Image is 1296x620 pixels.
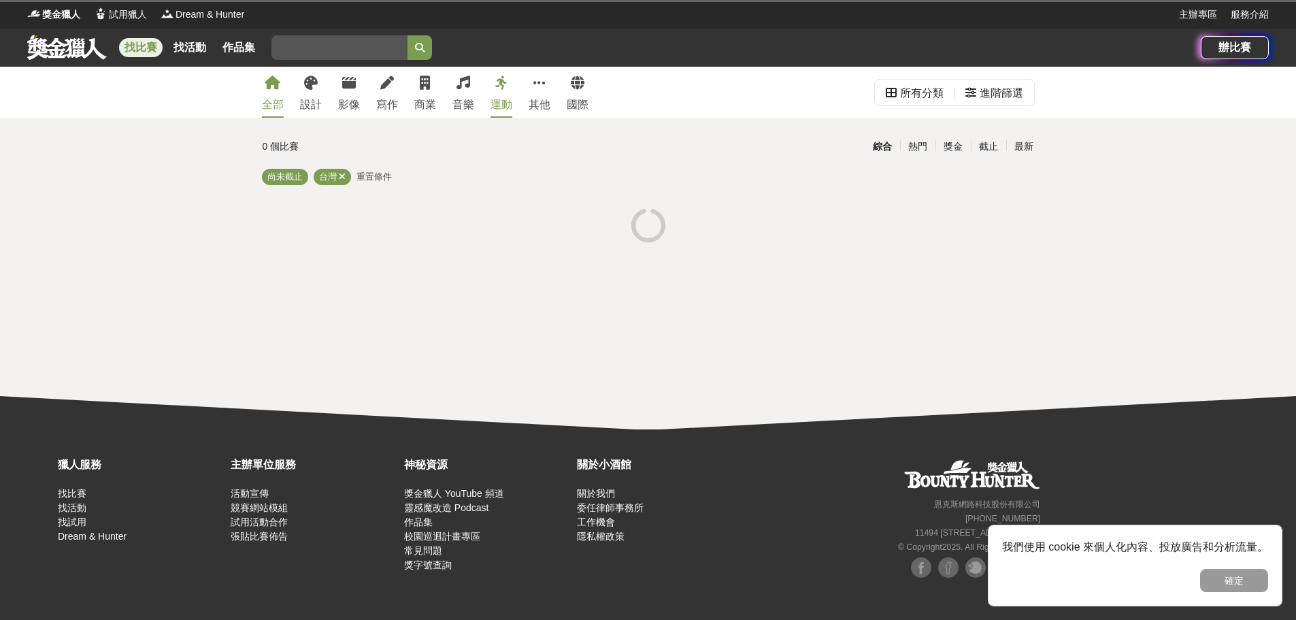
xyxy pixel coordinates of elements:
[567,67,588,118] a: 國際
[338,97,360,113] div: 影像
[577,517,615,527] a: 工作機會
[263,135,519,159] div: 0 個比賽
[319,172,337,182] span: 台灣
[577,488,615,499] a: 關於我們
[176,7,244,22] span: Dream & Hunter
[58,502,86,513] a: 找活動
[404,559,452,570] a: 獎字號查詢
[231,502,288,513] a: 競賽網站模組
[262,97,284,113] div: 全部
[491,97,512,113] div: 運動
[414,67,436,118] a: 商業
[971,135,1006,159] div: 截止
[404,457,570,473] div: 神秘資源
[376,67,398,118] a: 寫作
[938,557,959,578] img: Facebook
[529,67,550,118] a: 其他
[58,517,86,527] a: 找試用
[231,457,397,473] div: 主辦單位服務
[404,531,480,542] a: 校園巡迴計畫專區
[161,7,244,22] a: LogoDream & Hunter
[898,542,1040,552] small: © Copyright 2025 . All Rights Reserved.
[58,457,224,473] div: 獵人服務
[980,80,1023,107] div: 進階篩選
[865,135,900,159] div: 綜合
[567,97,588,113] div: 國際
[577,457,743,473] div: 關於小酒館
[94,7,107,20] img: Logo
[161,7,174,20] img: Logo
[231,517,288,527] a: 試用活動合作
[231,531,288,542] a: 張貼比賽佈告
[119,38,163,57] a: 找比賽
[1231,7,1269,22] a: 服務介紹
[262,67,284,118] a: 全部
[911,557,931,578] img: Facebook
[267,172,303,182] span: 尚未截止
[404,545,442,556] a: 常見問題
[109,7,147,22] span: 試用獵人
[404,517,433,527] a: 作品集
[404,502,488,513] a: 靈感魔改造 Podcast
[1179,7,1217,22] a: 主辦專區
[300,67,322,118] a: 設計
[27,7,41,20] img: Logo
[338,67,360,118] a: 影像
[217,38,261,57] a: 作品集
[94,7,147,22] a: Logo試用獵人
[1201,36,1269,59] a: 辦比賽
[42,7,80,22] span: 獎金獵人
[965,514,1040,523] small: [PHONE_NUMBER]
[300,97,322,113] div: 設計
[376,97,398,113] div: 寫作
[231,488,269,499] a: 活動宣傳
[491,67,512,118] a: 運動
[58,531,127,542] a: Dream & Hunter
[58,488,86,499] a: 找比賽
[577,502,644,513] a: 委任律師事務所
[27,7,80,22] a: Logo獎金獵人
[577,531,625,542] a: 隱私權政策
[404,488,504,499] a: 獎金獵人 YouTube 頻道
[900,135,935,159] div: 熱門
[900,80,944,107] div: 所有分類
[168,38,212,57] a: 找活動
[1006,135,1042,159] div: 最新
[452,97,474,113] div: 音樂
[965,557,986,578] img: Plurk
[356,172,392,182] span: 重置條件
[935,135,971,159] div: 獎金
[1200,569,1268,592] button: 確定
[414,97,436,113] div: 商業
[915,528,1040,538] small: 11494 [STREET_ADDRESS] 3 樓
[1002,541,1268,553] span: 我們使用 cookie 來個人化內容、投放廣告和分析流量。
[452,67,474,118] a: 音樂
[934,500,1040,509] small: 恩克斯網路科技股份有限公司
[529,97,550,113] div: 其他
